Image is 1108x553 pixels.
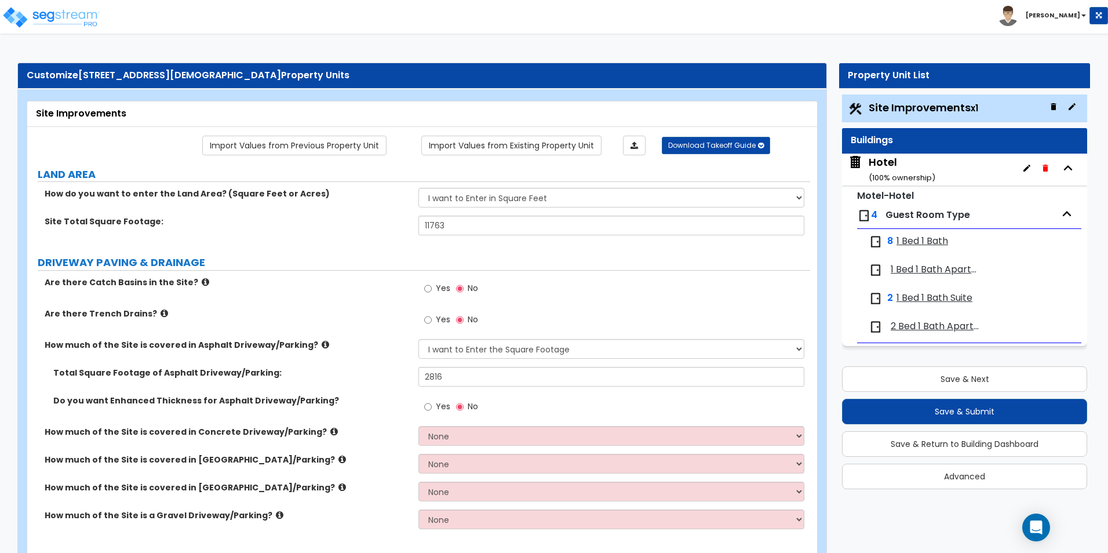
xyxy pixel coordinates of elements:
span: [STREET_ADDRESS][DEMOGRAPHIC_DATA] [78,68,281,82]
span: 2 [887,292,893,305]
span: Yes [436,314,450,325]
span: Download Takeoff Guide [668,140,756,150]
i: click for more info! [322,340,329,349]
i: click for more info! [276,511,283,519]
span: Guest Room Type [885,208,970,221]
img: door.png [869,320,883,334]
span: 2 Bed 1 Bath Apartment [891,320,979,333]
span: No [468,314,478,325]
label: Site Total Square Footage: [45,216,410,227]
span: 1 Bed 1 Bath [896,235,948,248]
img: door.png [869,235,883,249]
span: 8 [887,235,893,248]
label: How much of the Site is covered in [GEOGRAPHIC_DATA]/Parking? [45,482,410,493]
label: How much of the Site is a Gravel Driveway/Parking? [45,510,410,521]
small: Motel-Hotel [857,189,914,202]
img: door.png [857,209,871,223]
button: Download Takeoff Guide [662,137,770,154]
div: Property Unit List [848,69,1081,82]
span: No [468,282,478,294]
img: building.svg [848,155,863,170]
label: How much of the Site is covered in Asphalt Driveway/Parking? [45,339,410,351]
span: No [468,401,478,412]
span: 4 [871,208,877,221]
a: Import the dynamic attribute values from previous properties. [202,136,387,155]
button: Save & Return to Building Dashboard [842,431,1087,457]
i: click for more info! [161,309,168,318]
label: DRIVEWAY PAVING & DRAINAGE [38,255,810,270]
button: Advanced [842,464,1087,489]
a: Import the dynamic attribute values from existing properties. [421,136,602,155]
img: avatar.png [998,6,1018,26]
button: Save & Submit [842,399,1087,424]
div: Site Improvements [36,107,808,121]
input: No [456,282,464,295]
span: Yes [436,282,450,294]
input: No [456,401,464,413]
i: click for more info! [338,455,346,464]
i: click for more info! [202,278,209,286]
div: Hotel [869,155,935,184]
label: How do you want to enter the Land Area? (Square Feet or Acres) [45,188,410,199]
span: Site Improvements [869,100,978,115]
input: No [456,314,464,326]
label: How much of the Site is covered in [GEOGRAPHIC_DATA]/Parking? [45,454,410,465]
img: door.png [869,292,883,305]
input: Yes [424,401,432,413]
i: click for more info! [330,427,338,436]
span: Yes [436,401,450,412]
span: 1 Bed 1 Bath Suite [896,292,972,305]
label: LAND AREA [38,167,810,182]
img: Construction.png [848,101,863,117]
div: Buildings [851,134,1078,147]
i: click for more info! [338,483,346,492]
a: Import the dynamic attributes value through Excel sheet [623,136,646,155]
div: Customize Property Units [27,69,818,82]
span: 1 Bed 1 Bath Apartment [891,263,979,276]
small: ( 100 % ownership) [869,172,935,183]
button: Save & Next [842,366,1087,392]
input: Yes [424,314,432,326]
span: Hotel [848,155,935,184]
label: Are there Trench Drains? [45,308,410,319]
img: door.png [869,263,883,277]
label: Are there Catch Basins in the Site? [45,276,410,288]
label: Do you want Enhanced Thickness for Asphalt Driveway/Parking? [53,395,410,406]
label: How much of the Site is covered in Concrete Driveway/Parking? [45,426,410,438]
input: Yes [424,282,432,295]
label: Total Square Footage of Asphalt Driveway/Parking: [53,367,410,379]
b: [PERSON_NAME] [1026,11,1080,20]
img: logo_pro_r.png [2,6,100,29]
div: Open Intercom Messenger [1022,514,1050,541]
small: x1 [971,102,978,114]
